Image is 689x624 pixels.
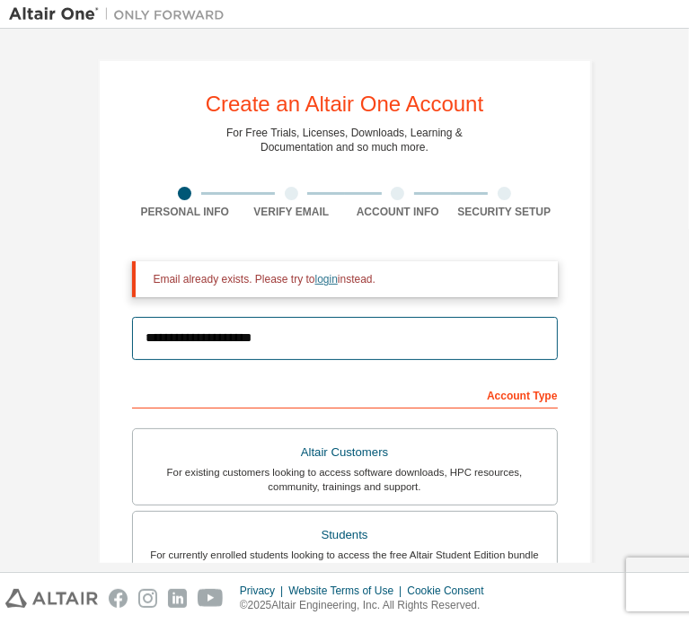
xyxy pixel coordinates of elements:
div: For existing customers looking to access software downloads, HPC resources, community, trainings ... [144,465,546,494]
div: Cookie Consent [407,584,494,598]
div: For Free Trials, Licenses, Downloads, Learning & Documentation and so much more. [226,126,463,154]
div: Account Type [132,380,558,409]
p: © 2025 Altair Engineering, Inc. All Rights Reserved. [240,598,495,613]
div: Verify Email [238,205,345,219]
a: login [315,273,338,286]
div: For currently enrolled students looking to access the free Altair Student Edition bundle and all ... [144,548,546,576]
div: Account Info [345,205,452,219]
img: instagram.svg [138,589,157,608]
img: facebook.svg [109,589,128,608]
img: altair_logo.svg [5,589,98,608]
div: Privacy [240,584,288,598]
img: Altair One [9,5,234,23]
div: Personal Info [132,205,239,219]
div: Email already exists. Please try to instead. [154,272,543,286]
div: Students [144,523,546,548]
div: Security Setup [451,205,558,219]
img: youtube.svg [198,589,224,608]
img: linkedin.svg [168,589,187,608]
div: Create an Altair One Account [206,93,484,115]
div: Altair Customers [144,440,546,465]
div: Website Terms of Use [288,584,407,598]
